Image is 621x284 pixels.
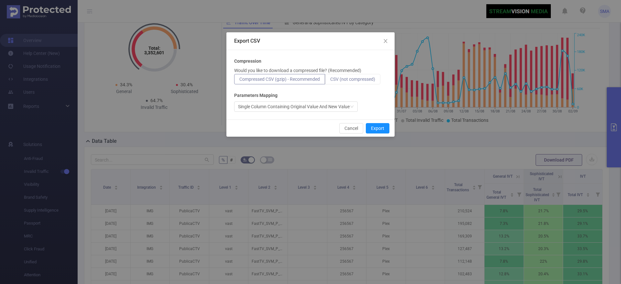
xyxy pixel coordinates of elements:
[234,58,261,65] b: Compression
[383,38,388,44] i: icon: close
[339,123,363,133] button: Cancel
[234,67,361,74] p: Would you like to download a compressed file? (Recommended)
[234,92,278,99] b: Parameters Mapping
[234,37,387,45] div: Export CSV
[238,102,350,111] div: Single Column Containing Original Value And New Value
[376,32,395,50] button: Close
[330,77,375,82] span: CSV (not compressed)
[239,77,320,82] span: Compressed CSV (gzip) - Recommended
[350,105,354,109] i: icon: down
[366,123,389,133] button: Export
